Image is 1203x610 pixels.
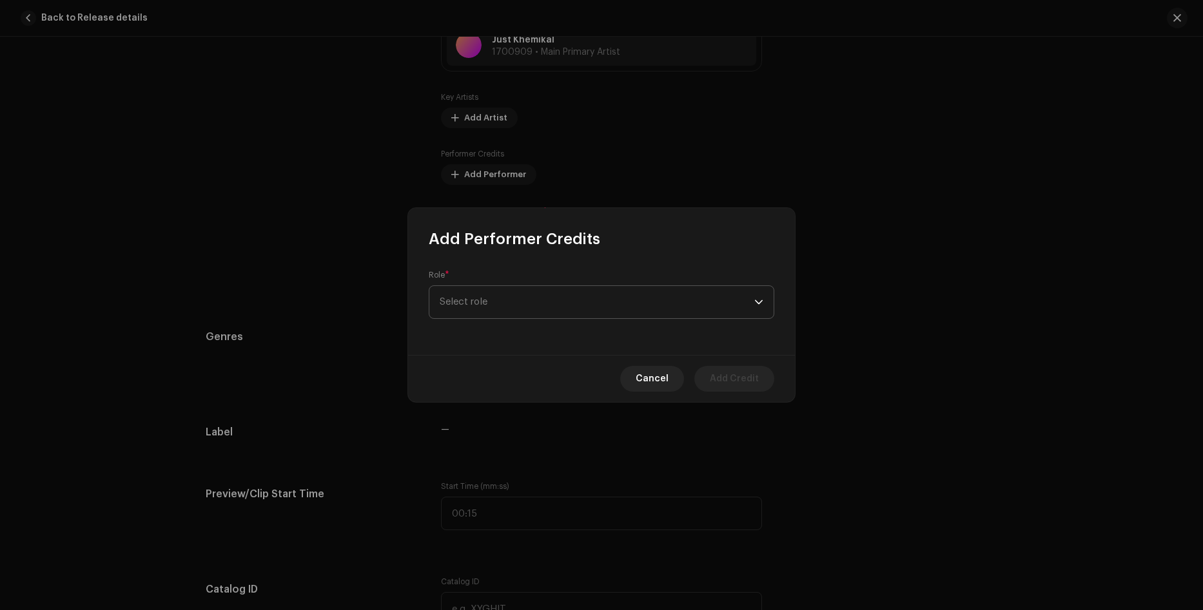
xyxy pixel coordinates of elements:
span: Add Credit [710,366,759,392]
button: Cancel [620,366,684,392]
span: Select role [440,286,754,318]
label: Role [429,270,449,280]
button: Add Credit [694,366,774,392]
span: Add Performer Credits [429,229,600,249]
div: dropdown trigger [754,286,763,318]
span: Cancel [636,366,669,392]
